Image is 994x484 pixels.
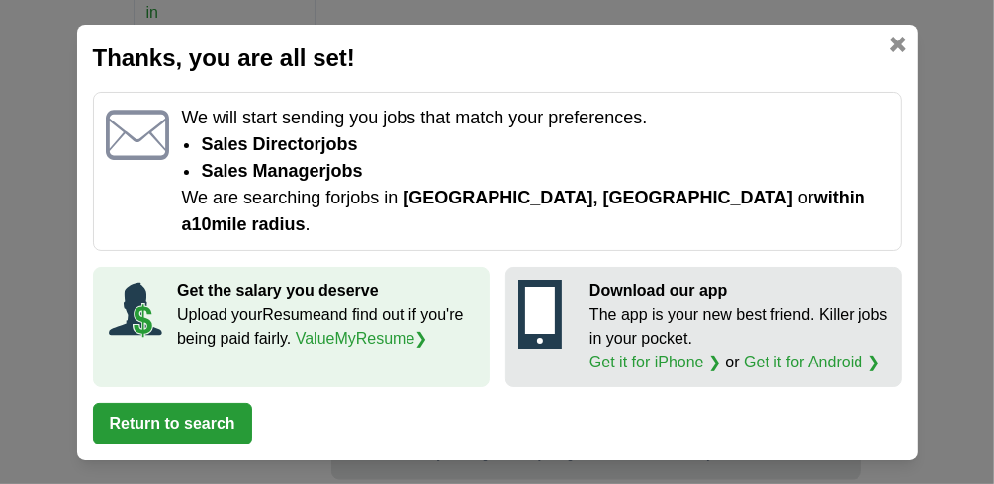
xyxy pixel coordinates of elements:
span: within a 10 mile radius [181,188,865,234]
p: Upload your Resume and find out if you're being paid fairly. [177,303,477,351]
p: We are searching for jobs in or . [181,185,888,238]
a: Get it for Android ❯ [744,354,880,370]
p: Download our app [589,280,889,303]
li: Sales Director jobs [201,131,888,158]
p: The app is your new best friend. Killer jobs in your pocket. or [589,303,889,374]
a: ValueMyResume❯ [296,330,428,347]
p: We will start sending you jobs that match your preferences. [181,105,888,131]
span: [GEOGRAPHIC_DATA], [GEOGRAPHIC_DATA] [403,188,793,207]
button: Return to search [93,403,252,444]
a: Get it for iPhone ❯ [589,354,721,370]
p: Get the salary you deserve [177,280,477,303]
li: sales manager jobs [201,158,888,185]
h2: Thanks, you are all set! [93,40,902,76]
